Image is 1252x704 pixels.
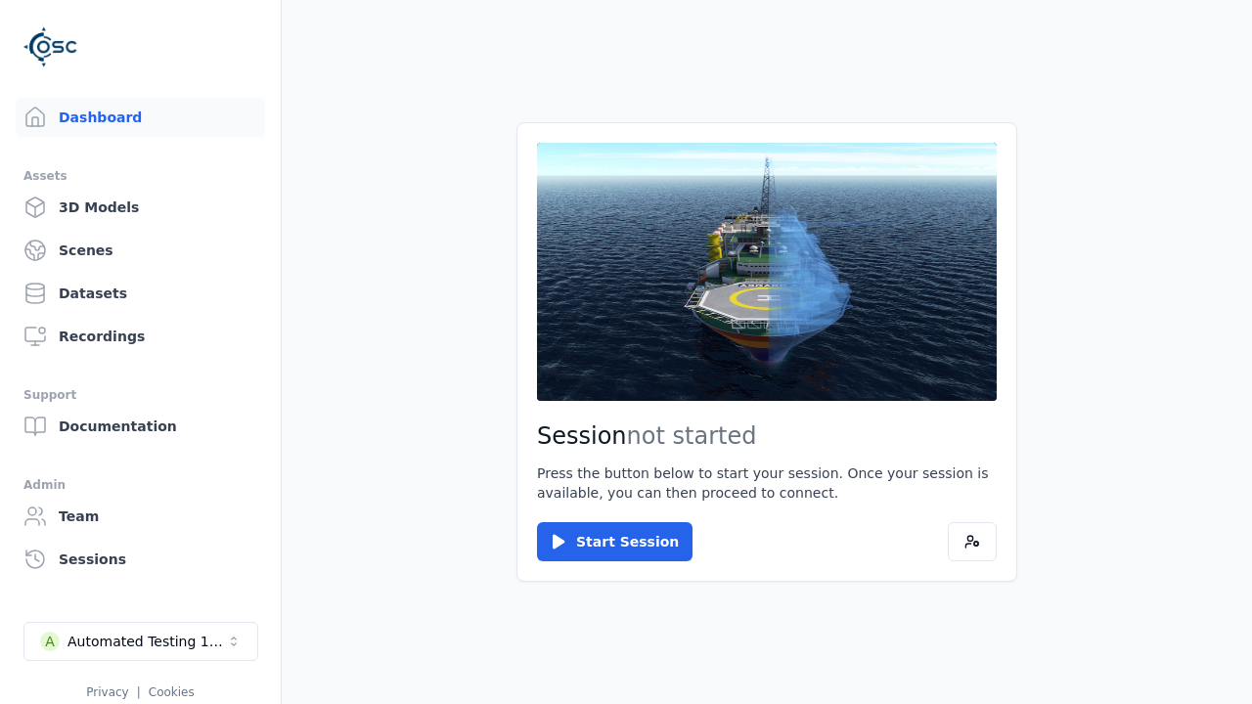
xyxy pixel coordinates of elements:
a: Privacy [86,685,128,699]
a: Cookies [149,685,195,699]
div: Automated Testing 1 - Playwright [67,632,226,651]
div: Support [23,383,257,407]
h2: Session [537,420,997,452]
a: Recordings [16,317,265,356]
a: Team [16,497,265,536]
button: Start Session [537,522,693,561]
button: Select a workspace [23,622,258,661]
div: A [40,632,60,651]
a: Sessions [16,540,265,579]
span: not started [627,422,757,450]
a: 3D Models [16,188,265,227]
div: Admin [23,473,257,497]
a: Dashboard [16,98,265,137]
a: Documentation [16,407,265,446]
p: Press the button below to start your session. Once your session is available, you can then procee... [537,463,997,503]
div: Assets [23,164,257,188]
span: | [137,685,141,699]
img: Logo [23,20,78,74]
a: Datasets [16,274,265,313]
a: Scenes [16,231,265,270]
